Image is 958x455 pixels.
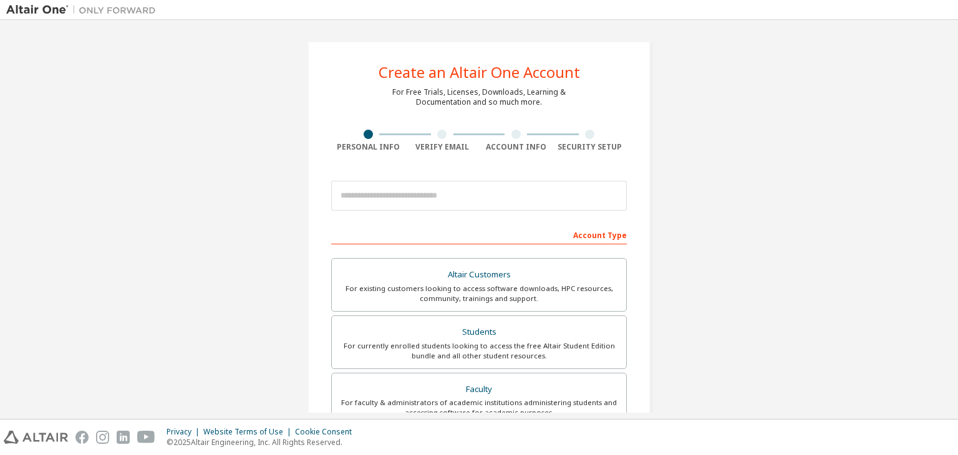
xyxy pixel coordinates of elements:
div: Verify Email [405,142,480,152]
p: © 2025 Altair Engineering, Inc. All Rights Reserved. [167,437,359,448]
div: Personal Info [331,142,405,152]
div: Faculty [339,381,619,398]
div: For existing customers looking to access software downloads, HPC resources, community, trainings ... [339,284,619,304]
div: Altair Customers [339,266,619,284]
div: Website Terms of Use [203,427,295,437]
div: Students [339,323,619,341]
div: Account Info [479,142,553,152]
img: linkedin.svg [117,431,130,444]
img: Altair One [6,4,162,16]
div: For faculty & administrators of academic institutions administering students and accessing softwa... [339,398,619,418]
img: facebook.svg [75,431,89,444]
div: For Free Trials, Licenses, Downloads, Learning & Documentation and so much more. [392,87,566,107]
div: Cookie Consent [295,427,359,437]
img: youtube.svg [137,431,155,444]
div: Security Setup [553,142,627,152]
div: For currently enrolled students looking to access the free Altair Student Edition bundle and all ... [339,341,619,361]
div: Account Type [331,224,627,244]
div: Create an Altair One Account [379,65,580,80]
img: instagram.svg [96,431,109,444]
img: altair_logo.svg [4,431,68,444]
div: Privacy [167,427,203,437]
